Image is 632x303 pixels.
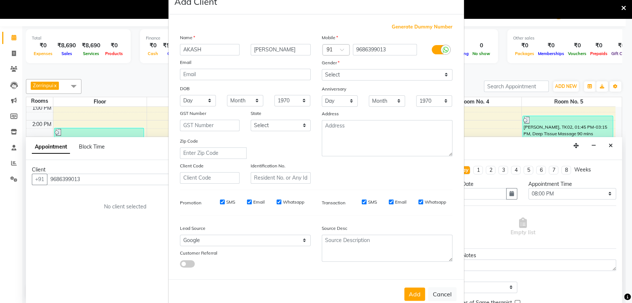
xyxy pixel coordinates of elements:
[392,23,452,31] span: Generate Dummy Number
[283,199,304,205] label: Whatsapp
[322,34,338,41] label: Mobile
[251,110,261,117] label: State
[368,199,377,205] label: SMS
[180,250,217,256] label: Customer Referral
[251,163,285,169] label: Identification No.
[180,120,240,131] input: GST Number
[180,110,206,117] label: GST Number
[180,225,205,232] label: Lead Source
[353,44,417,55] input: Mobile
[322,59,340,66] label: Gender
[180,85,190,92] label: DOB
[253,199,265,205] label: Email
[428,287,457,301] button: Cancel
[180,138,198,144] label: Zip Code
[251,44,311,55] input: Last Name
[180,34,195,41] label: Name
[180,200,201,206] label: Promotion
[226,199,235,205] label: SMS
[180,172,240,184] input: Client Code
[180,147,247,159] input: Enter Zip Code
[180,59,191,66] label: Email
[404,287,425,301] button: Add
[395,199,407,205] label: Email
[322,110,339,117] label: Address
[322,225,347,232] label: Source Desc
[180,163,204,169] label: Client Code
[322,200,345,206] label: Transaction
[425,199,446,205] label: Whatsapp
[180,44,240,55] input: First Name
[322,86,346,92] label: Anniversary
[251,172,311,184] input: Resident No. or Any Id
[180,69,311,80] input: Email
